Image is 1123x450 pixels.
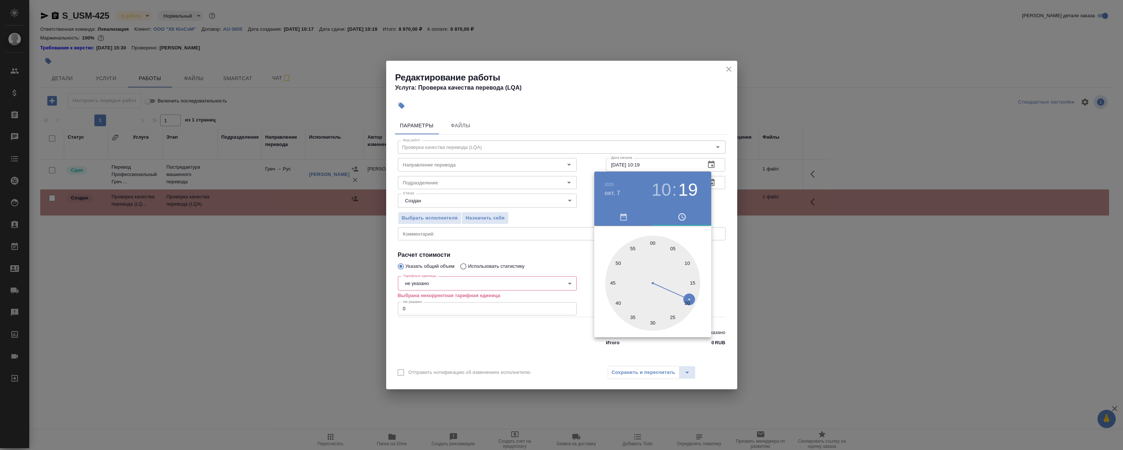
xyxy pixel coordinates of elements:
[678,180,698,200] button: 19
[604,182,614,187] button: 2025
[652,180,671,200] button: 10
[604,189,620,198] button: окт. 7
[672,180,677,200] h3: :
